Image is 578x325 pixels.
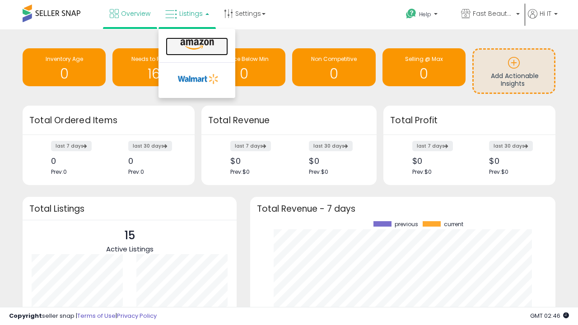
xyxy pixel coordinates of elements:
span: Prev: $0 [489,168,508,176]
div: $0 [230,156,282,166]
span: Inventory Age [46,55,83,63]
span: Listings [179,9,203,18]
span: Needs to Reprice [131,55,177,63]
span: Prev: 0 [51,168,67,176]
span: Prev: 0 [128,168,144,176]
span: 2025-08-17 02:46 GMT [530,311,569,320]
h3: Total Revenue [208,114,370,127]
i: Get Help [406,8,417,19]
span: Overview [121,9,150,18]
a: Hi IT [528,9,558,29]
h1: 0 [27,66,101,81]
h3: Total Listings [29,205,230,212]
span: current [444,221,463,227]
a: Terms of Use [77,311,116,320]
p: 15 [106,227,154,244]
h3: Total Profit [390,114,549,127]
label: last 7 days [51,141,92,151]
div: $0 [412,156,463,166]
span: Prev: $0 [230,168,250,176]
span: Hi IT [540,9,551,18]
a: Privacy Policy [117,311,157,320]
span: Active Listings [106,244,154,254]
h3: Total Ordered Items [29,114,188,127]
label: last 30 days [489,141,533,151]
h1: 0 [297,66,371,81]
a: Non Competitive 0 [292,48,375,86]
div: seller snap | | [9,312,157,320]
div: 0 [51,156,102,166]
span: Non Competitive [311,55,357,63]
div: 0 [128,156,179,166]
a: Help [399,1,453,29]
h1: 16 [117,66,191,81]
h3: Total Revenue - 7 days [257,205,549,212]
label: last 7 days [230,141,271,151]
div: $0 [309,156,361,166]
label: last 7 days [412,141,453,151]
label: last 30 days [128,141,172,151]
h1: 0 [207,66,281,81]
a: Add Actionable Insights [474,50,554,93]
span: Help [419,10,431,18]
h1: 0 [387,66,461,81]
span: BB Price Below Min [219,55,269,63]
label: last 30 days [309,141,353,151]
strong: Copyright [9,311,42,320]
span: previous [395,221,418,227]
span: Add Actionable Insights [491,71,539,88]
div: $0 [489,156,540,166]
span: Fast Beauty ([GEOGRAPHIC_DATA]) [473,9,513,18]
a: Selling @ Max 0 [382,48,466,86]
span: Prev: $0 [412,168,432,176]
a: Inventory Age 0 [23,48,106,86]
a: BB Price Below Min 0 [202,48,285,86]
a: Needs to Reprice 16 [112,48,196,86]
span: Selling @ Max [405,55,443,63]
span: Prev: $0 [309,168,328,176]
